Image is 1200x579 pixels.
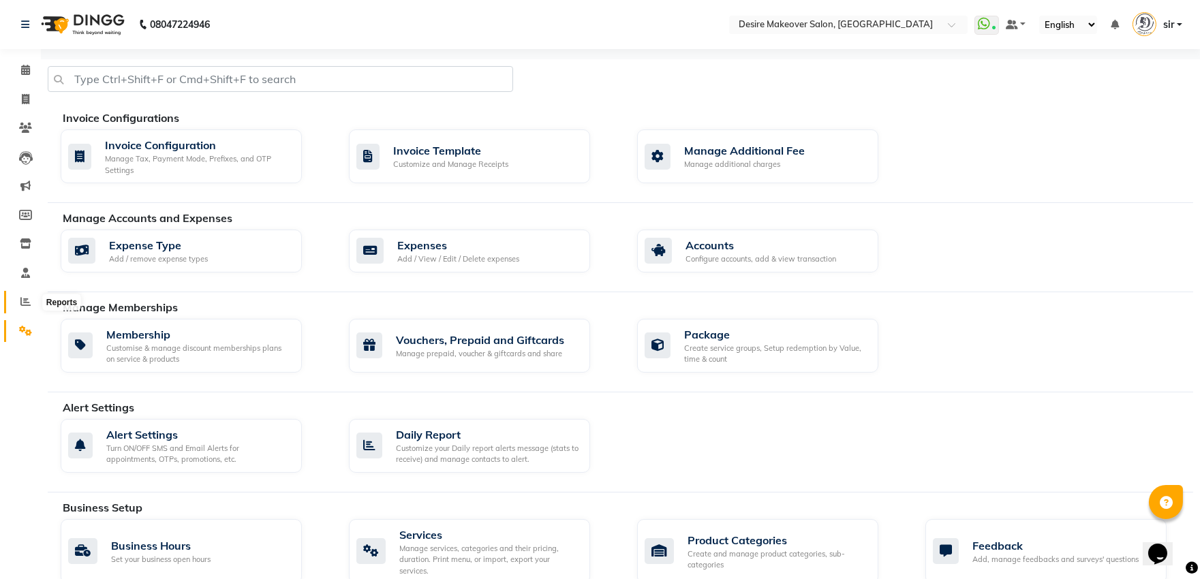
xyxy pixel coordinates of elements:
div: Business Hours [111,537,211,554]
input: Type Ctrl+Shift+F or Cmd+Shift+F to search [48,66,513,92]
div: Package [684,326,867,343]
div: Invoice Template [393,142,508,159]
div: Customize your Daily report alerts message (stats to receive) and manage contacts to alert. [396,443,579,465]
div: Daily Report [396,426,579,443]
a: Invoice ConfigurationManage Tax, Payment Mode, Prefixes, and OTP Settings [61,129,328,183]
div: Membership [106,326,291,343]
div: Customize and Manage Receipts [393,159,508,170]
div: Add / View / Edit / Delete expenses [397,253,519,265]
div: Manage additional charges [684,159,805,170]
img: sir [1133,12,1156,36]
div: Turn ON/OFF SMS and Email Alerts for appointments, OTPs, promotions, etc. [106,443,291,465]
div: Set your business open hours [111,554,211,565]
div: Feedback [972,537,1139,554]
div: Expenses [397,237,519,253]
div: Reports [43,294,80,311]
div: Create service groups, Setup redemption by Value, time & count [684,343,867,365]
a: Daily ReportCustomize your Daily report alerts message (stats to receive) and manage contacts to ... [349,419,617,473]
a: AccountsConfigure accounts, add & view transaction [637,230,905,272]
a: Expense TypeAdd / remove expense types [61,230,328,272]
a: Vouchers, Prepaid and GiftcardsManage prepaid, voucher & giftcards and share [349,319,617,373]
div: Vouchers, Prepaid and Giftcards [396,332,564,348]
div: Invoice Configuration [105,137,291,153]
div: Manage Tax, Payment Mode, Prefixes, and OTP Settings [105,153,291,176]
div: Create and manage product categories, sub-categories [688,548,867,571]
span: sir [1163,18,1174,32]
div: Customise & manage discount memberships plans on service & products [106,343,291,365]
div: Expense Type [109,237,208,253]
img: logo [35,5,128,44]
div: Alert Settings [106,426,291,443]
a: Invoice TemplateCustomize and Manage Receipts [349,129,617,183]
div: Manage prepaid, voucher & giftcards and share [396,348,564,360]
div: Manage services, categories and their pricing, duration. Print menu, or import, export your servi... [399,543,579,577]
iframe: chat widget [1143,525,1186,565]
a: MembershipCustomise & manage discount memberships plans on service & products [61,319,328,373]
a: ExpensesAdd / View / Edit / Delete expenses [349,230,617,272]
a: PackageCreate service groups, Setup redemption by Value, time & count [637,319,905,373]
div: Accounts [686,237,836,253]
div: Manage Additional Fee [684,142,805,159]
div: Services [399,527,579,543]
div: Product Categories [688,532,867,548]
a: Manage Additional FeeManage additional charges [637,129,905,183]
div: Add, manage feedbacks and surveys' questions [972,554,1139,565]
div: Add / remove expense types [109,253,208,265]
b: 08047224946 [150,5,210,44]
a: Alert SettingsTurn ON/OFF SMS and Email Alerts for appointments, OTPs, promotions, etc. [61,419,328,473]
div: Configure accounts, add & view transaction [686,253,836,265]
